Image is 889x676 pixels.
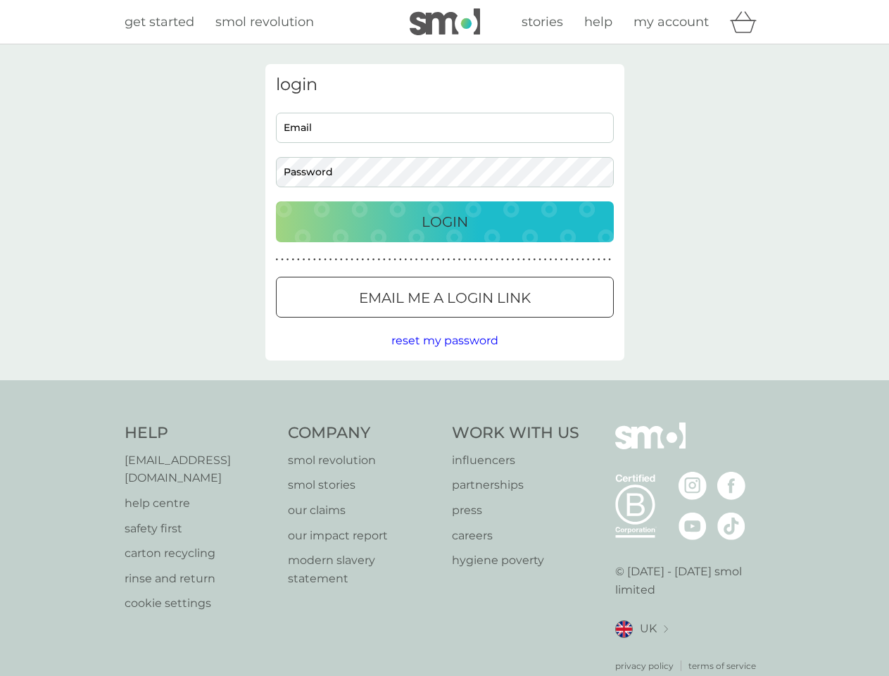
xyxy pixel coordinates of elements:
[469,256,472,263] p: ●
[125,594,275,613] a: cookie settings
[334,256,337,263] p: ●
[517,256,520,263] p: ●
[448,256,450,263] p: ●
[491,256,493,263] p: ●
[581,256,584,263] p: ●
[474,256,477,263] p: ●
[410,8,480,35] img: smol
[538,256,541,263] p: ●
[303,256,305,263] p: ●
[615,563,765,599] p: © [DATE] - [DATE] smol limited
[452,527,579,545] a: careers
[125,544,275,563] p: carton recycling
[125,520,275,538] a: safety first
[452,501,579,520] a: press
[679,512,707,540] img: visit the smol Youtube page
[399,256,402,263] p: ●
[288,527,438,545] a: our impact report
[452,423,579,444] h4: Work With Us
[125,570,275,588] a: rinse and return
[633,14,709,30] span: my account
[383,256,386,263] p: ●
[565,256,568,263] p: ●
[730,8,765,36] div: basket
[288,551,438,587] a: modern slavery statement
[458,256,461,263] p: ●
[603,256,606,263] p: ●
[479,256,482,263] p: ●
[679,472,707,500] img: visit the smol Instagram page
[560,256,563,263] p: ●
[436,256,439,263] p: ●
[393,256,396,263] p: ●
[319,256,322,263] p: ●
[534,256,536,263] p: ●
[608,256,611,263] p: ●
[592,256,595,263] p: ●
[359,287,531,309] p: Email me a login link
[463,256,466,263] p: ●
[452,451,579,470] a: influencers
[584,12,612,32] a: help
[125,423,275,444] h4: Help
[286,256,289,263] p: ●
[288,423,438,444] h4: Company
[297,256,300,263] p: ●
[717,472,745,500] img: visit the smol Facebook page
[288,476,438,494] a: smol stories
[391,332,498,350] button: reset my password
[410,256,412,263] p: ●
[313,256,316,263] p: ●
[496,256,498,263] p: ●
[576,256,579,263] p: ●
[598,256,600,263] p: ●
[512,256,515,263] p: ●
[549,256,552,263] p: ●
[405,256,408,263] p: ●
[391,334,498,347] span: reset my password
[415,256,418,263] p: ●
[276,277,614,318] button: Email me a login link
[215,12,314,32] a: smol revolution
[452,476,579,494] p: partnerships
[125,494,275,513] a: help centre
[442,256,445,263] p: ●
[615,423,686,470] img: smol
[501,256,504,263] p: ●
[528,256,531,263] p: ●
[389,256,391,263] p: ●
[615,659,674,672] a: privacy policy
[544,256,547,263] p: ●
[276,201,614,242] button: Login
[215,14,314,30] span: smol revolution
[431,256,434,263] p: ●
[125,451,275,487] a: [EMAIL_ADDRESS][DOMAIN_NAME]
[452,551,579,570] a: hygiene poverty
[308,256,310,263] p: ●
[571,256,574,263] p: ●
[422,211,468,233] p: Login
[291,256,294,263] p: ●
[288,501,438,520] a: our claims
[276,75,614,95] h3: login
[485,256,488,263] p: ●
[633,12,709,32] a: my account
[640,620,657,638] span: UK
[329,256,332,263] p: ●
[506,256,509,263] p: ●
[288,451,438,470] a: smol revolution
[362,256,365,263] p: ●
[426,256,429,263] p: ●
